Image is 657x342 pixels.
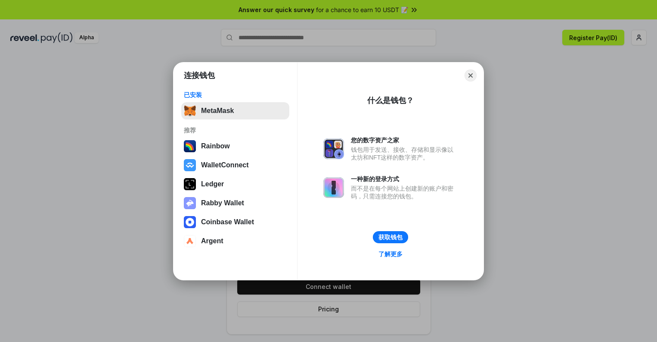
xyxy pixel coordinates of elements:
div: 钱包用于发送、接收、存储和显示像以太坊和NFT这样的数字资产。 [351,146,458,161]
button: 获取钱包 [373,231,408,243]
div: Rabby Wallet [201,199,244,207]
img: svg+xml,%3Csvg%20xmlns%3D%22http%3A%2F%2Fwww.w3.org%2F2000%2Fsvg%22%20width%3D%2228%22%20height%3... [184,178,196,190]
button: Coinbase Wallet [181,213,289,231]
img: svg+xml,%3Csvg%20width%3D%2228%22%20height%3D%2228%22%20viewBox%3D%220%200%2028%2028%22%20fill%3D... [184,159,196,171]
div: 而不是在每个网站上创建新的账户和密码，只需连接您的钱包。 [351,185,458,200]
button: Argent [181,232,289,250]
div: 什么是钱包？ [367,95,414,106]
a: 了解更多 [373,248,408,260]
div: WalletConnect [201,161,249,169]
div: 一种新的登录方式 [351,175,458,183]
img: svg+xml,%3Csvg%20xmlns%3D%22http%3A%2F%2Fwww.w3.org%2F2000%2Fsvg%22%20fill%3D%22none%22%20viewBox... [323,138,344,159]
img: svg+xml,%3Csvg%20xmlns%3D%22http%3A%2F%2Fwww.w3.org%2F2000%2Fsvg%22%20fill%3D%22none%22%20viewBox... [323,177,344,198]
button: WalletConnect [181,157,289,174]
div: Rainbow [201,142,230,150]
div: Argent [201,237,223,245]
div: 获取钱包 [378,233,403,241]
button: Ledger [181,176,289,193]
h1: 连接钱包 [184,70,215,81]
div: 推荐 [184,126,287,134]
div: Ledger [201,180,224,188]
button: Rainbow [181,138,289,155]
div: Coinbase Wallet [201,218,254,226]
button: Close [465,69,477,82]
button: MetaMask [181,102,289,119]
img: svg+xml,%3Csvg%20width%3D%2228%22%20height%3D%2228%22%20viewBox%3D%220%200%2028%2028%22%20fill%3D... [184,216,196,228]
img: svg+xml,%3Csvg%20fill%3D%22none%22%20height%3D%2233%22%20viewBox%3D%220%200%2035%2033%22%20width%... [184,105,196,117]
button: Rabby Wallet [181,195,289,212]
div: MetaMask [201,107,234,115]
div: 了解更多 [378,250,403,258]
img: svg+xml,%3Csvg%20xmlns%3D%22http%3A%2F%2Fwww.w3.org%2F2000%2Fsvg%22%20fill%3D%22none%22%20viewBox... [184,197,196,209]
img: svg+xml,%3Csvg%20width%3D%2228%22%20height%3D%2228%22%20viewBox%3D%220%200%2028%2028%22%20fill%3D... [184,235,196,247]
div: 已安装 [184,91,287,99]
div: 您的数字资产之家 [351,136,458,144]
img: svg+xml,%3Csvg%20width%3D%22120%22%20height%3D%22120%22%20viewBox%3D%220%200%20120%20120%22%20fil... [184,140,196,152]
